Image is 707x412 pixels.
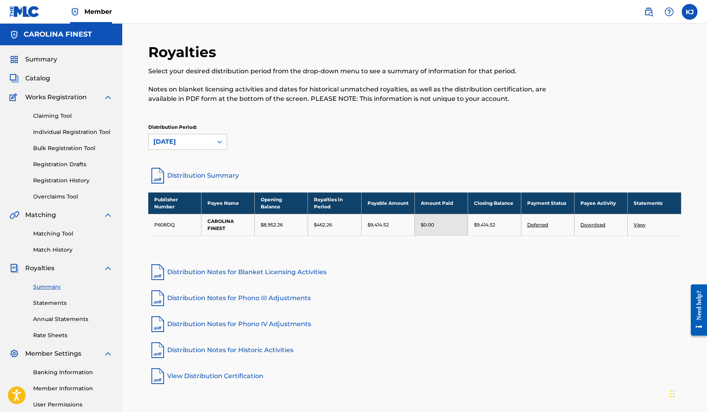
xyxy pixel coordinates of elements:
a: Distribution Notes for Blanket Licensing Activities [148,263,681,282]
img: Summary [9,55,19,64]
th: Amount Paid [414,192,468,214]
a: Summary [33,283,113,291]
img: Member Settings [9,349,19,358]
a: Download [580,222,605,228]
p: $9,414.52 [367,221,389,228]
p: Select your desired distribution period from the drop-down menu to see a summary of information f... [148,67,559,76]
a: Distribution Notes for Phono III Adjustments [148,289,681,308]
img: expand [103,93,113,102]
a: Banking Information [33,368,113,377]
a: Distribution Notes for Historic Activities [148,341,681,360]
span: Works Registration [25,93,87,102]
a: Member Information [33,384,113,393]
a: Match History [33,246,113,254]
a: User Permissions [33,401,113,409]
div: [DATE] [153,137,208,147]
a: Individual Registration Tool [33,128,113,136]
td: P608DQ [148,214,201,236]
div: User Menu [682,4,698,20]
a: Deferred [527,222,548,228]
p: $8,952.26 [261,221,283,228]
th: Statements [628,192,681,214]
a: View Distribution Certification [148,367,681,386]
th: Opening Balance [255,192,308,214]
img: Works Registration [9,93,20,102]
a: Registration History [33,176,113,185]
th: Payment Status [521,192,574,214]
img: pdf [148,315,167,334]
a: Bulk Registration Tool [33,144,113,152]
th: Royalties in Period [308,192,361,214]
img: expand [103,264,113,273]
img: Matching [9,210,19,220]
img: help [664,7,674,17]
span: Member Settings [25,349,81,358]
img: distribution-summary-pdf [148,166,167,185]
a: Public Search [641,4,657,20]
a: Overclaims Tool [33,193,113,201]
a: Rate Sheets [33,331,113,340]
img: Top Rightsholder [70,7,80,17]
p: $0.00 [421,221,434,228]
p: $9,414.52 [474,221,495,228]
a: Matching Tool [33,230,113,238]
img: Catalog [9,74,19,83]
span: Catalog [25,74,50,83]
th: Publisher Number [148,192,201,214]
span: Summary [25,55,57,64]
iframe: Resource Center [685,277,707,342]
span: Matching [25,210,56,220]
a: Claiming Tool [33,112,113,120]
img: Accounts [9,30,19,39]
th: Payee Activity [575,192,628,214]
span: Member [84,7,112,16]
img: pdf [148,367,167,386]
img: Royalties [9,264,19,273]
a: SummarySummary [9,55,57,64]
iframe: Chat Widget [668,374,707,412]
img: search [644,7,653,17]
span: Royalties [25,264,54,273]
td: CAROLINA FINEST [201,214,255,236]
div: Help [661,4,677,20]
p: Notes on blanket licensing activities and dates for historical unmatched royalties, as well as th... [148,85,559,104]
img: pdf [148,289,167,308]
a: CatalogCatalog [9,74,50,83]
th: Payable Amount [361,192,414,214]
img: pdf [148,263,167,282]
img: MLC Logo [9,6,40,17]
div: Drag [670,382,675,406]
p: $462.26 [314,221,332,228]
img: pdf [148,341,167,360]
p: Distribution Period: [148,124,227,131]
th: Closing Balance [468,192,521,214]
img: expand [103,210,113,220]
a: Annual Statements [33,315,113,323]
th: Payee Name [201,192,255,214]
a: View [634,222,645,228]
h2: Royalties [148,43,220,61]
img: expand [103,349,113,358]
a: Registration Drafts [33,160,113,169]
a: Distribution Notes for Phono IV Adjustments [148,315,681,334]
a: Statements [33,299,113,307]
h5: CAROLINA FINEST [24,30,92,39]
a: Distribution Summary [148,166,681,185]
